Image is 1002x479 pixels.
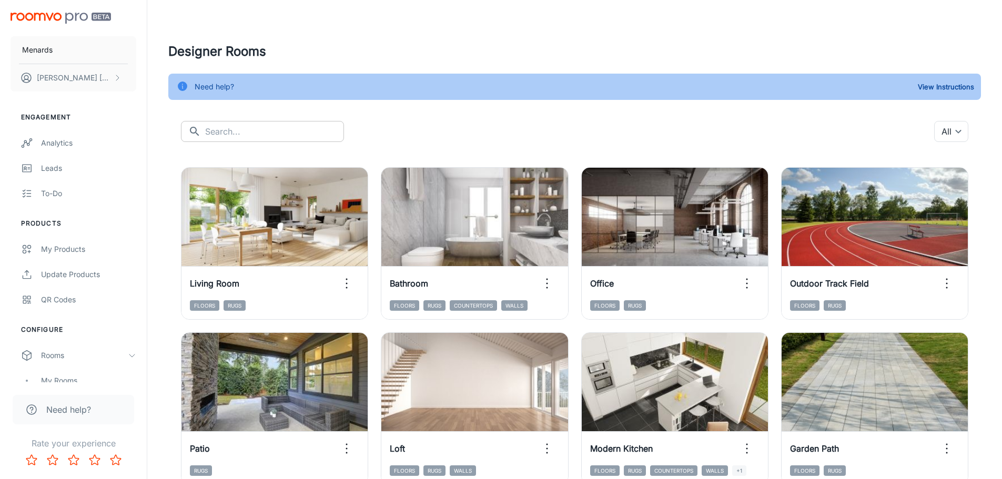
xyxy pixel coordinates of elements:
button: View Instructions [915,79,977,95]
span: Rugs [423,465,446,476]
div: Update Products [41,269,136,280]
p: Menards [22,44,53,56]
span: Rugs [423,300,446,311]
h4: Designer Rooms [168,42,981,61]
span: Walls [501,300,528,311]
span: Floors [190,300,219,311]
h6: Outdoor Track Field [790,277,869,290]
h6: Bathroom [390,277,428,290]
p: [PERSON_NAME] [PERSON_NAME] [37,72,111,84]
span: Floors [590,300,620,311]
div: Leads [41,162,136,174]
h6: Modern Kitchen [590,442,653,455]
span: Walls [702,465,728,476]
p: Rate your experience [8,437,138,450]
button: [PERSON_NAME] [PERSON_NAME] [11,64,136,91]
span: Countertops [450,300,497,311]
div: All [934,121,968,142]
span: Floors [390,465,419,476]
span: Walls [450,465,476,476]
button: Rate 2 star [42,450,63,471]
button: Rate 5 star [105,450,126,471]
div: Rooms [41,350,128,361]
span: Rugs [824,465,846,476]
h6: Living Room [190,277,239,290]
div: Analytics [41,137,136,149]
span: Floors [390,300,419,311]
span: Rugs [624,300,646,311]
h6: Loft [390,442,405,455]
img: Roomvo PRO Beta [11,13,111,24]
span: Floors [790,300,819,311]
span: Floors [590,465,620,476]
div: My Products [41,243,136,255]
div: Need help? [195,77,234,97]
button: Rate 4 star [84,450,105,471]
span: Countertops [650,465,697,476]
h6: Patio [190,442,210,455]
h6: Office [590,277,614,290]
span: +1 [732,465,746,476]
button: Rate 1 star [21,450,42,471]
button: Rate 3 star [63,450,84,471]
span: Floors [790,465,819,476]
span: Rugs [824,300,846,311]
span: Rugs [190,465,212,476]
button: Menards [11,36,136,64]
span: Rugs [224,300,246,311]
div: My Rooms [41,375,136,386]
h6: Garden Path [790,442,839,455]
input: Search... [205,121,344,142]
div: QR Codes [41,294,136,305]
div: To-do [41,188,136,199]
span: Rugs [624,465,646,476]
span: Need help? [46,403,91,416]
